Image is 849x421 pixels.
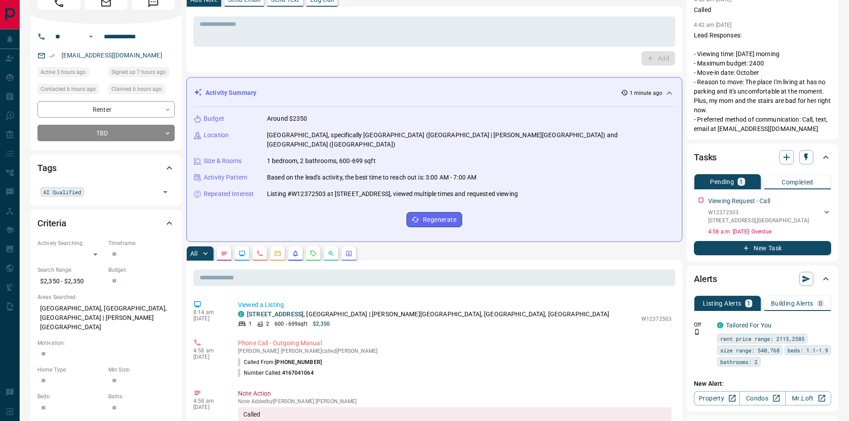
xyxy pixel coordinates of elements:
[111,68,166,77] span: Signed up 7 hours ago
[204,156,242,166] p: Size & Rooms
[310,250,317,257] svg: Requests
[694,379,831,388] p: New Alert:
[41,85,96,94] span: Contacted 6 hours ago
[193,354,225,360] p: [DATE]
[406,212,462,227] button: Regenerate
[108,239,175,247] p: Timeframe:
[37,239,104,247] p: Actively Searching:
[710,179,734,185] p: Pending
[708,228,831,236] p: 4:58 a.m. [DATE] - Overdue
[37,84,104,97] div: Sat Sep 13 2025
[266,320,269,328] p: 2
[37,339,175,347] p: Motivation:
[159,186,172,198] button: Open
[782,179,813,185] p: Completed
[193,347,225,354] p: 4:58 am
[739,391,785,405] a: Condos
[37,157,175,179] div: Tags
[238,358,322,366] p: Called From:
[193,309,225,315] p: 8:14 am
[108,366,175,374] p: Min Size:
[708,196,770,206] p: Viewing Request - Call
[193,315,225,322] p: [DATE]
[37,125,175,141] div: TBD
[292,250,299,257] svg: Listing Alerts
[249,320,252,328] p: 1
[267,173,476,182] p: Based on the lead's activity, the best time to reach out is: 3:00 AM - 7:00 AM
[37,293,175,301] p: Areas Searched:
[819,300,822,307] p: 0
[37,161,56,175] h2: Tags
[204,173,247,182] p: Activity Pattern
[267,189,518,199] p: Listing #W12372503 at [STREET_ADDRESS], viewed multiple times and requested viewing
[267,131,675,149] p: [GEOGRAPHIC_DATA], specifically [GEOGRAPHIC_DATA] ([GEOGRAPHIC_DATA] | [PERSON_NAME][GEOGRAPHIC_D...
[703,300,742,307] p: Listing Alerts
[275,320,307,328] p: 600 - 699 sqft
[694,147,831,168] div: Tasks
[204,114,224,123] p: Budget
[238,300,672,310] p: Viewed a Listing
[726,322,771,329] a: Tailored For You
[238,369,314,377] p: Number Called:
[238,398,672,405] p: Note Added by [PERSON_NAME] [PERSON_NAME]
[694,241,831,255] button: New Task
[247,310,609,319] p: , [GEOGRAPHIC_DATA] | [PERSON_NAME][GEOGRAPHIC_DATA], [GEOGRAPHIC_DATA], [GEOGRAPHIC_DATA]
[37,392,104,401] p: Beds:
[37,301,175,335] p: [GEOGRAPHIC_DATA], [GEOGRAPHIC_DATA], [GEOGRAPHIC_DATA] | [PERSON_NAME][GEOGRAPHIC_DATA]
[37,266,104,274] p: Search Range:
[238,250,246,257] svg: Lead Browsing Activity
[205,88,256,98] p: Activity Summary
[37,101,175,118] div: Renter
[62,52,162,59] a: [EMAIL_ADDRESS][DOMAIN_NAME]
[720,357,758,366] span: bathrooms: 2
[37,213,175,234] div: Criteria
[267,114,308,123] p: Around $2350
[694,31,831,134] p: Lead Responses: - Viewing time: [DATE] morning - Maximum budget: 2400 - Move-in date: October - R...
[708,217,809,225] p: [STREET_ADDRESS] , [GEOGRAPHIC_DATA]
[720,346,779,355] span: size range: 540,768
[108,67,175,80] div: Sat Sep 13 2025
[193,404,225,410] p: [DATE]
[275,359,322,365] span: [PHONE_NUMBER]
[221,250,228,257] svg: Notes
[37,366,104,374] p: Home Type:
[37,274,104,289] p: $2,350 - $2,350
[694,391,740,405] a: Property
[193,398,225,404] p: 4:58 am
[641,315,672,323] p: W12372503
[238,389,672,398] p: Note Action
[37,67,104,80] div: Sat Sep 13 2025
[694,321,712,329] p: Off
[37,216,66,230] h2: Criteria
[771,300,813,307] p: Building Alerts
[708,207,831,226] div: W12372503[STREET_ADDRESS],[GEOGRAPHIC_DATA]
[694,329,700,335] svg: Push Notification Only
[694,22,732,28] p: 4:42 am [DATE]
[41,68,86,77] span: Active 3 hours ago
[190,250,197,257] p: All
[630,89,662,97] p: 1 minute ago
[256,250,263,257] svg: Calls
[238,311,244,317] div: condos.ca
[708,208,809,217] p: W12372503
[694,150,717,164] h2: Tasks
[108,84,175,97] div: Sat Sep 13 2025
[204,131,229,140] p: Location
[204,189,254,199] p: Repeated Interest
[86,31,96,42] button: Open
[787,346,828,355] span: beds: 1.1-1.9
[694,268,831,290] div: Alerts
[328,250,335,257] svg: Opportunities
[282,370,314,376] span: 4167041064
[194,85,675,101] div: Activity Summary1 minute ago
[747,300,751,307] p: 1
[108,392,175,401] p: Baths:
[313,320,330,328] p: $2,350
[720,334,804,343] span: rent price range: 2115,2585
[108,266,175,274] p: Budget:
[717,322,723,328] div: condos.ca
[694,272,717,286] h2: Alerts
[267,156,376,166] p: 1 bedroom, 2 bathrooms, 600-699 sqft
[111,85,162,94] span: Claimed 6 hours ago
[739,179,743,185] p: 1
